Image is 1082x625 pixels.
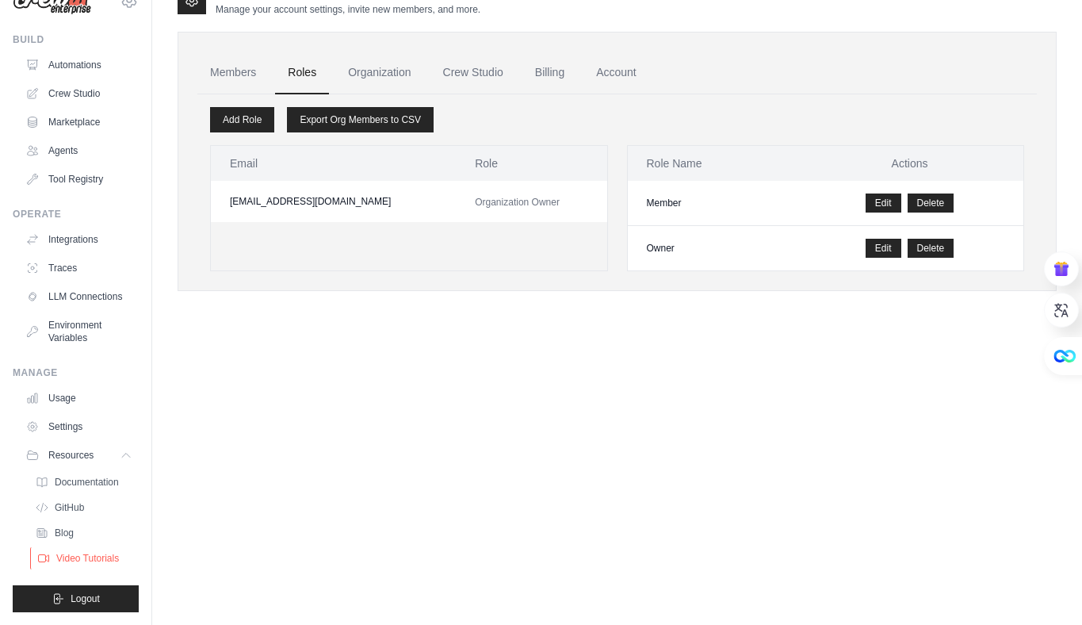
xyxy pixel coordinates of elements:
[19,52,139,78] a: Automations
[19,227,139,252] a: Integrations
[866,194,901,213] a: Edit
[19,138,139,163] a: Agents
[29,497,139,519] a: GitHub
[908,239,954,258] button: Delete
[13,585,139,612] button: Logout
[19,443,139,468] button: Resources
[216,3,480,16] p: Manage your account settings, invite new members, and more.
[287,107,434,132] a: Export Org Members to CSV
[211,146,456,181] th: Email
[275,52,329,94] a: Roles
[583,52,649,94] a: Account
[456,146,606,181] th: Role
[628,226,797,271] td: Owner
[628,146,797,181] th: Role Name
[210,107,274,132] a: Add Role
[19,312,139,351] a: Environment Variables
[13,366,139,379] div: Manage
[866,239,901,258] a: Edit
[19,109,139,135] a: Marketplace
[29,471,139,493] a: Documentation
[13,33,139,46] div: Build
[796,146,1023,181] th: Actions
[19,167,139,192] a: Tool Registry
[55,501,84,514] span: GitHub
[55,527,74,539] span: Blog
[197,52,269,94] a: Members
[19,255,139,281] a: Traces
[19,81,139,106] a: Crew Studio
[71,592,100,605] span: Logout
[56,552,119,565] span: Video Tutorials
[211,181,456,222] td: [EMAIL_ADDRESS][DOMAIN_NAME]
[908,194,954,213] button: Delete
[522,52,577,94] a: Billing
[55,476,119,489] span: Documentation
[475,197,560,208] span: Organization Owner
[628,181,797,226] td: Member
[19,385,139,411] a: Usage
[29,522,139,544] a: Blog
[13,208,139,220] div: Operate
[335,52,423,94] a: Organization
[48,449,94,462] span: Resources
[19,284,139,309] a: LLM Connections
[19,414,139,439] a: Settings
[30,547,140,569] a: Video Tutorials
[430,52,516,94] a: Crew Studio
